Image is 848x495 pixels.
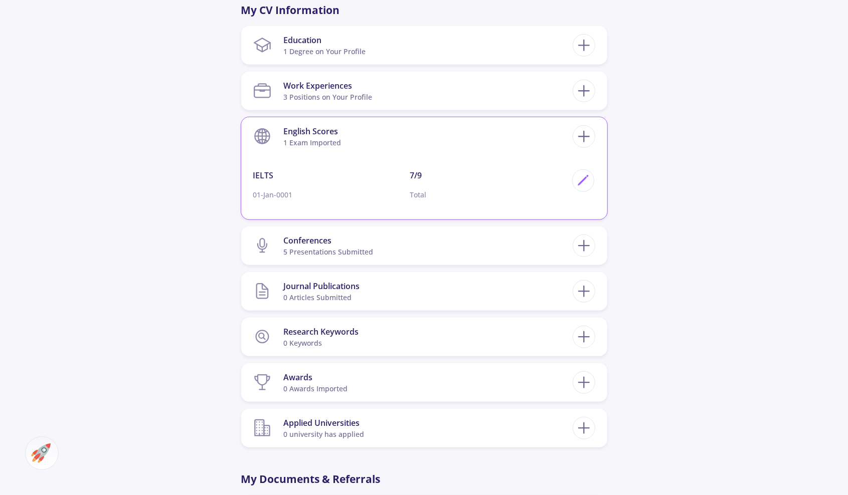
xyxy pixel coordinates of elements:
[283,46,366,57] div: 1 Degree on Your Profile
[283,137,341,148] div: 1 exam imported
[283,80,372,92] div: Work Experiences
[283,234,373,246] div: Conferences
[283,326,359,338] div: Research Keywords
[283,280,360,292] div: Journal Publications
[283,371,348,383] div: Awards
[253,189,410,200] p: 01-Jan-0001
[283,246,373,257] div: 5 presentations submitted
[283,125,341,137] div: English Scores
[283,92,372,102] div: 3 Positions on Your Profile
[241,471,607,487] p: My Documents & Referrals
[241,3,607,19] p: My CV Information
[283,383,348,394] div: 0 awards imported
[283,417,364,429] div: Applied Universities
[410,169,567,181] p: 7/9
[283,34,366,46] div: Education
[410,189,567,200] p: Total
[253,169,410,181] p: IELTS
[283,429,364,439] span: 0 university has applied
[31,443,51,463] img: ac-market
[283,292,360,303] div: 0 articles submitted
[283,338,359,348] div: 0 keywords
